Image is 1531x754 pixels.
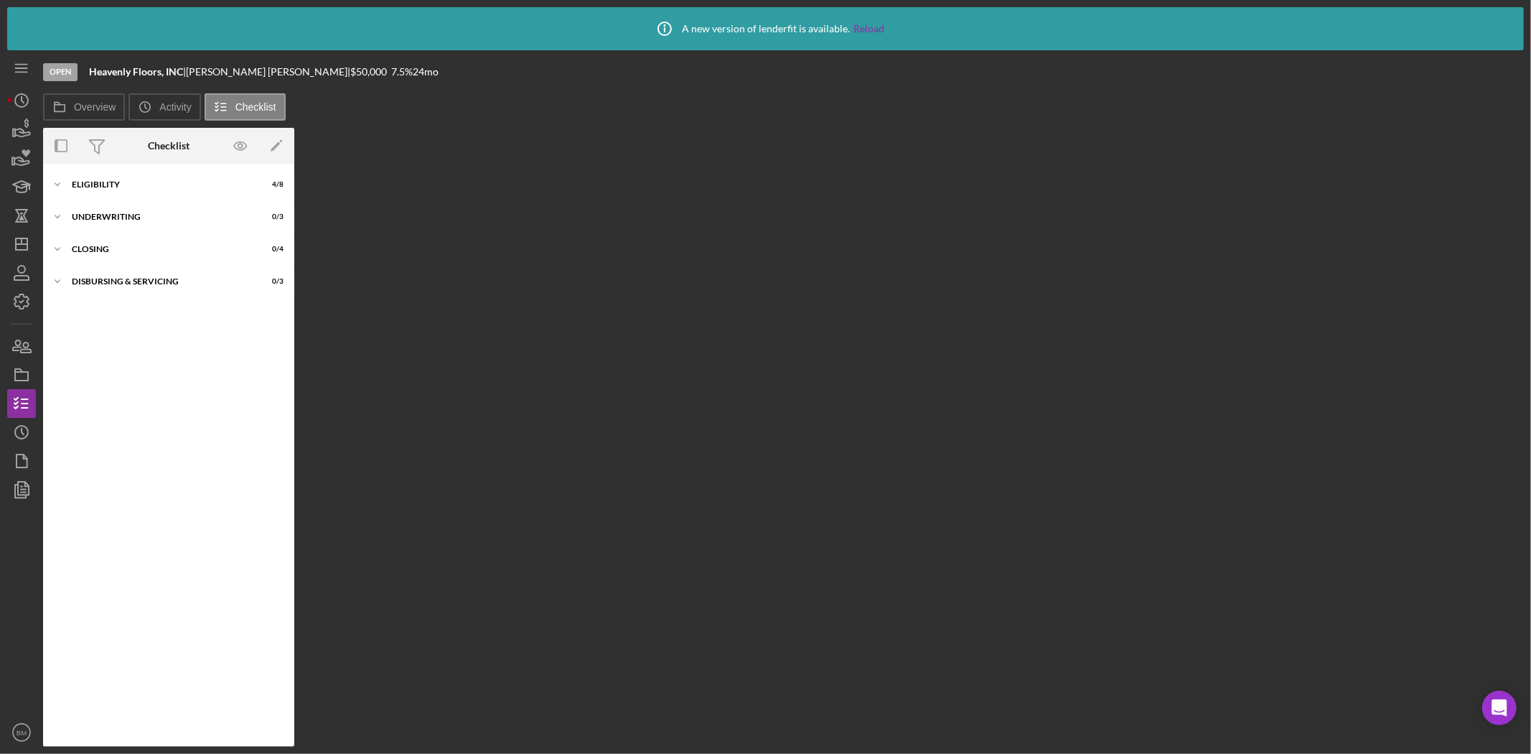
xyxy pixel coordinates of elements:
div: 4 / 8 [258,180,284,189]
text: BM [17,729,27,737]
a: Reload [854,23,885,34]
div: Closing [72,245,248,253]
div: Open Intercom Messenger [1482,691,1517,725]
button: Activity [128,93,200,121]
div: [PERSON_NAME] [PERSON_NAME] | [186,66,350,78]
span: $50,000 [350,65,387,78]
div: A new version of lenderfit is available. [647,11,885,47]
div: 0 / 4 [258,245,284,253]
div: 0 / 3 [258,213,284,221]
b: Heavenly Floors, INC [89,65,183,78]
label: Checklist [235,101,276,113]
div: Open [43,63,78,81]
div: Disbursing & Servicing [72,277,248,286]
div: 0 / 3 [258,277,284,286]
div: 7.5 % [391,66,413,78]
button: BM [7,718,36,747]
div: | [89,66,186,78]
label: Activity [159,101,191,113]
div: Checklist [148,140,189,152]
button: Checklist [205,93,286,121]
div: Eligibility [72,180,248,189]
label: Overview [74,101,116,113]
div: Underwriting [72,213,248,221]
button: Overview [43,93,125,121]
div: 24 mo [413,66,439,78]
